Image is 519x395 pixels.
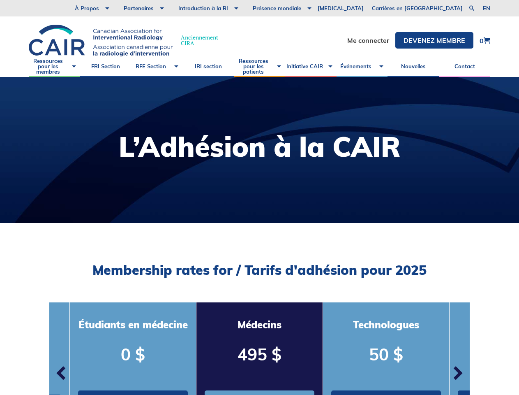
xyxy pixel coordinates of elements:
[119,133,401,160] h1: L’Adhésion à la CAIR
[80,56,131,77] a: FRI Section
[331,319,441,331] h3: Technologues
[78,319,188,331] h3: Étudiants en médecine
[181,35,218,46] span: Anciennement CIRA
[29,56,80,77] a: Ressources pour les membres
[439,56,490,77] a: Contact
[234,56,285,77] a: Ressources pour les patients
[337,56,388,77] a: Événements
[205,319,314,331] h3: Médecins
[331,343,441,366] p: 50 $
[388,56,439,77] a: Nouvelles
[395,32,473,49] a: DEVENEZ MEMBRE
[78,343,188,366] p: 0 $
[347,37,389,44] a: Me connecter
[480,37,490,44] a: 0
[131,56,183,77] a: RFE Section
[285,56,337,77] a: Initiative CAIR
[205,343,314,366] p: 495 $
[182,56,234,77] a: IRI section
[29,25,226,56] a: AnciennementCIRA
[49,262,470,278] h2: Membership rates for / Tarifs d'adhésion pour 2025
[483,6,490,11] a: en
[29,25,173,56] img: CIRA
